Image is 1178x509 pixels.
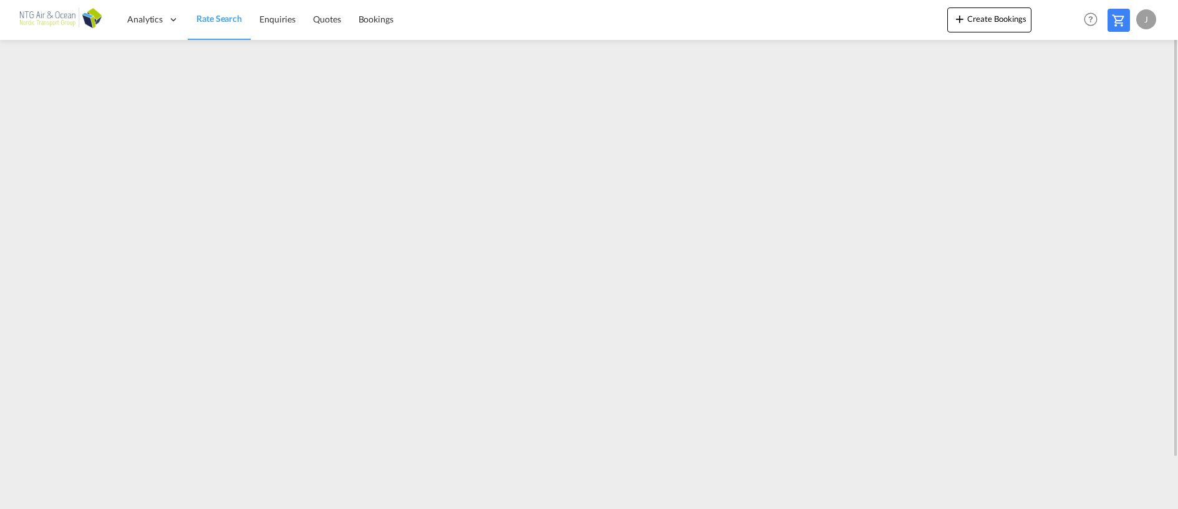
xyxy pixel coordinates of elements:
span: Analytics [127,13,163,26]
span: Bookings [359,14,393,24]
span: Quotes [313,14,340,24]
md-icon: icon-plus 400-fg [952,11,967,26]
div: J [1136,9,1156,29]
span: Enquiries [259,14,296,24]
button: icon-plus 400-fgCreate Bookings [947,7,1031,32]
div: Help [1080,9,1108,31]
span: Help [1080,9,1101,30]
img: af31b1c0b01f11ecbc353f8e72265e29.png [19,6,103,34]
span: Rate Search [196,13,242,24]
